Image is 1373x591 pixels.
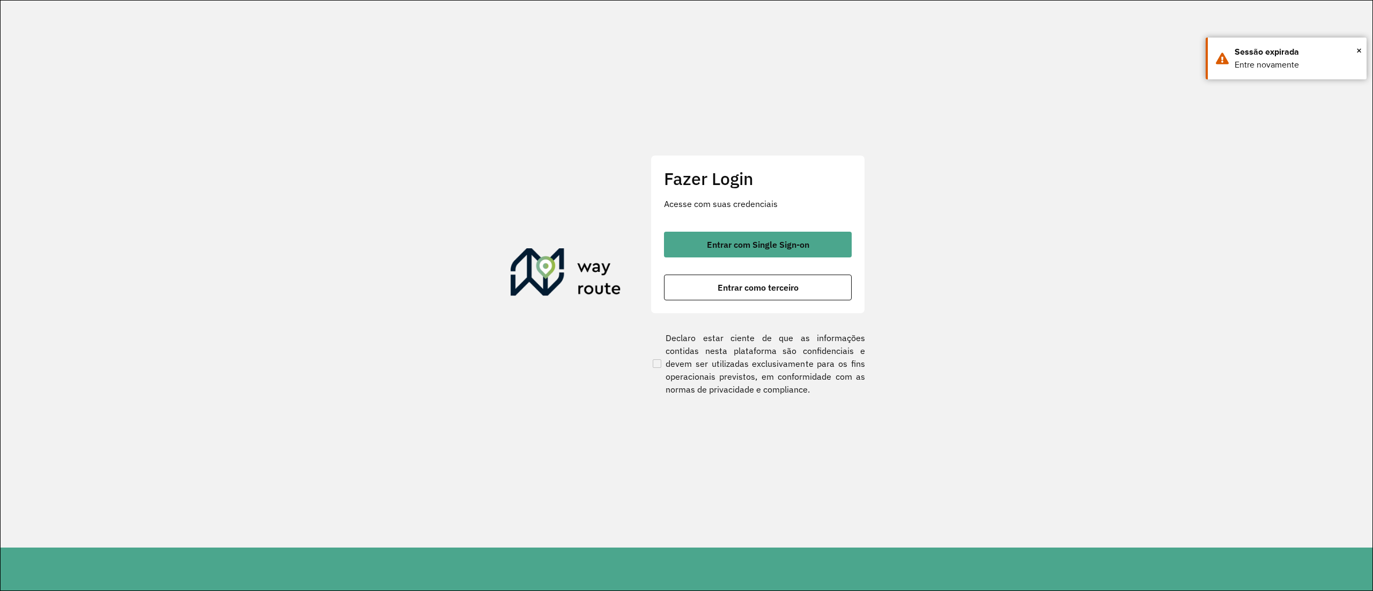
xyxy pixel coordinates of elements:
[664,168,852,189] h2: Fazer Login
[707,240,809,249] span: Entrar com Single Sign-on
[664,275,852,300] button: button
[1356,42,1362,58] button: Close
[1235,58,1359,71] div: Entre novamente
[651,331,865,396] label: Declaro estar ciente de que as informações contidas nesta plataforma são confidenciais e devem se...
[664,197,852,210] p: Acesse com suas credenciais
[511,248,621,300] img: Roteirizador AmbevTech
[1235,46,1359,58] div: Sessão expirada
[664,232,852,257] button: button
[718,283,799,292] span: Entrar como terceiro
[1356,42,1362,58] span: ×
